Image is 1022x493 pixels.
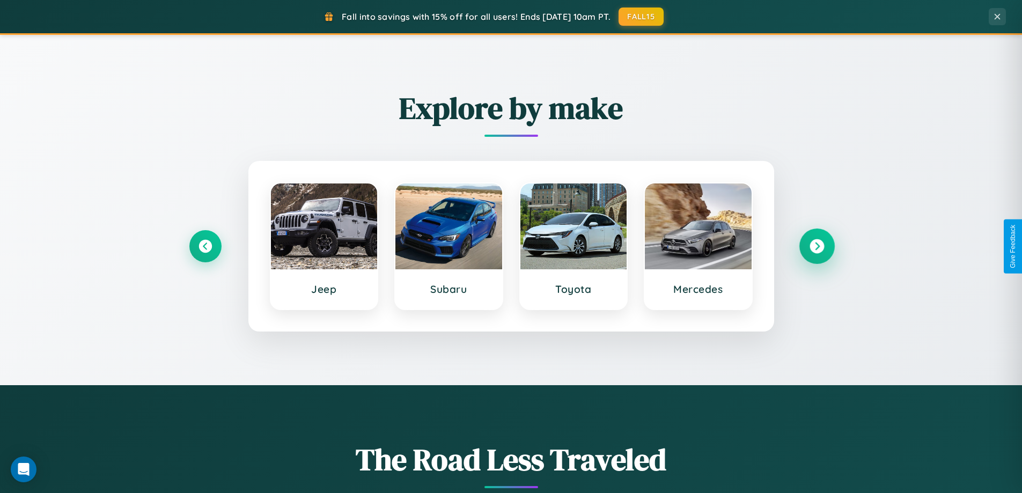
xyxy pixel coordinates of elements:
[619,8,664,26] button: FALL15
[282,283,367,296] h3: Jeep
[11,457,36,482] div: Open Intercom Messenger
[656,283,741,296] h3: Mercedes
[1009,225,1017,268] div: Give Feedback
[406,283,491,296] h3: Subaru
[189,87,833,129] h2: Explore by make
[531,283,616,296] h3: Toyota
[342,11,611,22] span: Fall into savings with 15% off for all users! Ends [DATE] 10am PT.
[189,439,833,480] h1: The Road Less Traveled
